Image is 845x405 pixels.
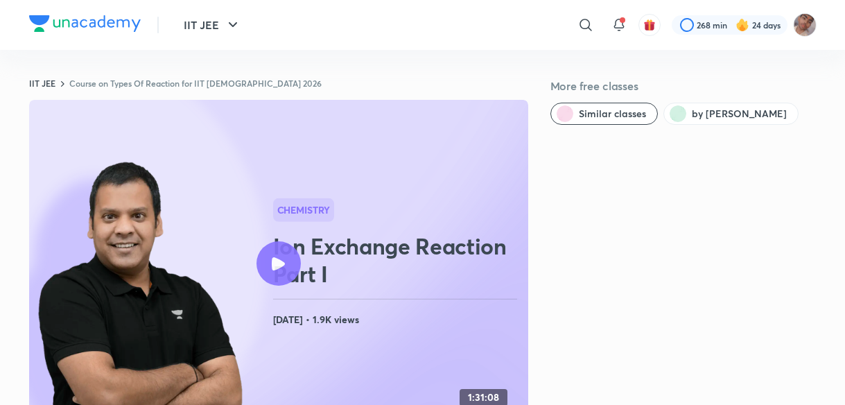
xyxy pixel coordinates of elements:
[29,15,141,32] img: Company Logo
[29,15,141,35] a: Company Logo
[550,103,658,125] button: Similar classes
[550,78,817,94] h5: More free classes
[692,107,787,121] span: by Piyush Maheshwari
[793,13,817,37] img: Rahul 2026
[273,232,523,288] h2: Ion Exchange Reaction Part I
[638,14,661,36] button: avatar
[69,78,322,89] a: Course on Types Of Reaction for IIT [DEMOGRAPHIC_DATA] 2026
[468,392,499,404] h4: 1:31:08
[579,107,646,121] span: Similar classes
[643,19,656,31] img: avatar
[735,18,749,32] img: streak
[663,103,799,125] button: by Piyush Maheshwari
[29,78,55,89] a: IIT JEE
[175,11,250,39] button: IIT JEE
[273,311,523,329] h4: [DATE] • 1.9K views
